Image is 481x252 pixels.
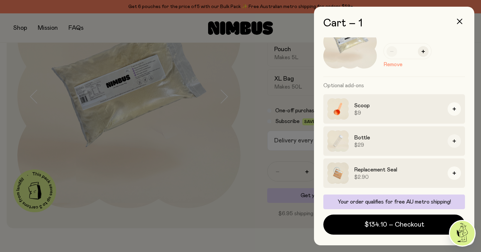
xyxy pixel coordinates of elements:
h3: Replacement Seal [354,166,442,174]
span: $29 [354,142,442,148]
span: $9 [354,110,442,116]
h2: Cart – 1 [323,17,465,29]
button: $134.10 – Checkout [323,215,465,235]
h3: Bottle [354,134,442,142]
p: Your order qualifies for free AU metro shipping! [327,199,461,205]
span: $134.10 – Checkout [364,220,424,229]
button: Remove [383,60,403,69]
h3: Optional add-ons [323,77,465,94]
img: agent [450,221,475,246]
span: $2.90 [354,174,442,180]
h3: Scoop [354,102,442,110]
